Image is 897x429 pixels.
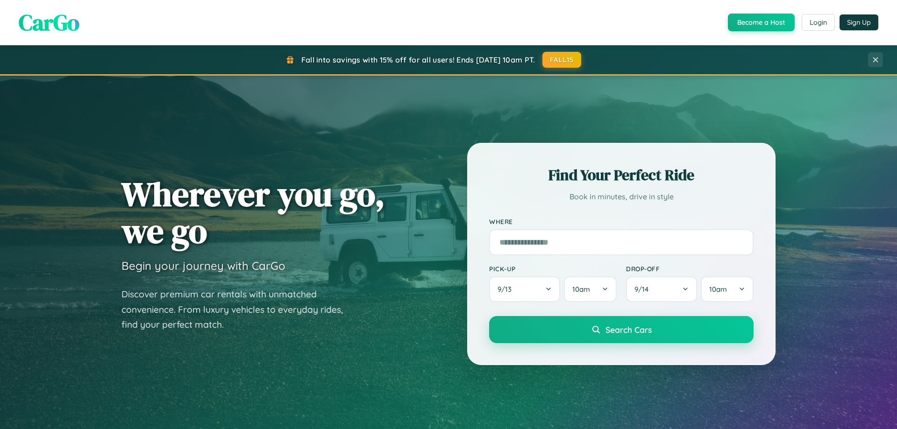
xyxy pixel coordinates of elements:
[121,176,385,249] h1: Wherever you go, we go
[626,265,754,273] label: Drop-off
[840,14,878,30] button: Sign Up
[498,285,516,294] span: 9 / 13
[121,287,355,332] p: Discover premium car rentals with unmatched convenience. From luxury vehicles to everyday rides, ...
[605,324,652,335] span: Search Cars
[802,14,835,31] button: Login
[489,265,617,273] label: Pick-up
[489,165,754,185] h2: Find Your Perfect Ride
[634,285,653,294] span: 9 / 14
[489,218,754,225] label: Where
[564,276,617,302] button: 10am
[728,14,795,31] button: Become a Host
[489,316,754,343] button: Search Cars
[709,285,727,294] span: 10am
[301,55,535,64] span: Fall into savings with 15% off for all users! Ends [DATE] 10am PT.
[121,259,285,273] h3: Begin your journey with CarGo
[489,276,560,302] button: 9/13
[19,7,79,38] span: CarGo
[626,276,697,302] button: 9/14
[542,52,582,68] button: FALL15
[701,276,754,302] button: 10am
[572,285,590,294] span: 10am
[489,190,754,204] p: Book in minutes, drive in style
